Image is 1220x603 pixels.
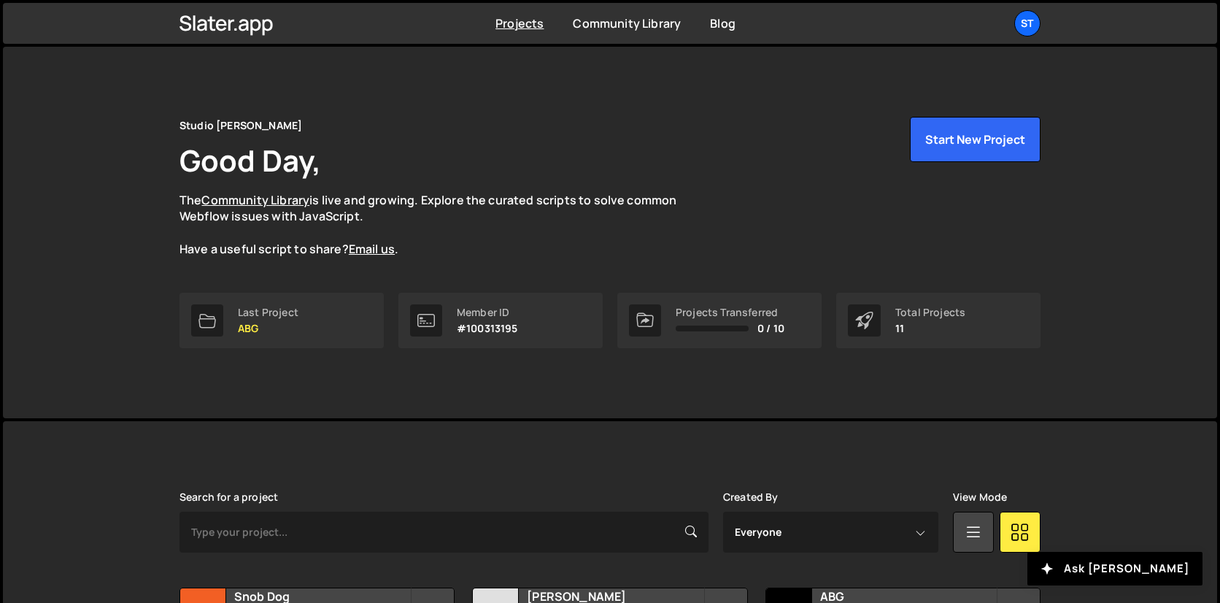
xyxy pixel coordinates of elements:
[179,117,302,134] div: Studio [PERSON_NAME]
[757,323,784,334] span: 0 / 10
[895,307,965,318] div: Total Projects
[179,293,384,348] a: Last Project ABG
[349,241,395,257] a: Email us
[495,15,544,31] a: Projects
[457,323,518,334] p: #100313195
[676,307,784,318] div: Projects Transferred
[910,117,1041,162] button: Start New Project
[179,512,709,553] input: Type your project...
[238,307,298,318] div: Last Project
[201,192,309,208] a: Community Library
[895,323,965,334] p: 11
[573,15,681,31] a: Community Library
[723,491,779,503] label: Created By
[457,307,518,318] div: Member ID
[1014,10,1041,37] a: St
[179,192,705,258] p: The is live and growing. Explore the curated scripts to solve common Webflow issues with JavaScri...
[1027,552,1202,585] button: Ask [PERSON_NAME]
[179,491,278,503] label: Search for a project
[238,323,298,334] p: ABG
[179,140,321,180] h1: Good Day,
[953,491,1007,503] label: View Mode
[710,15,736,31] a: Blog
